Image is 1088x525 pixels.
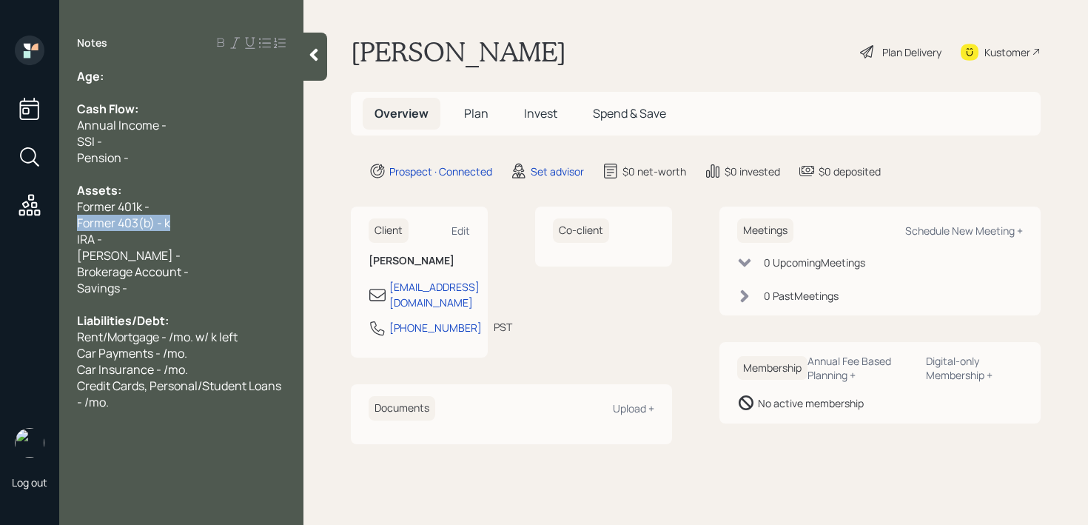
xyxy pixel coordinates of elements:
span: [PERSON_NAME] - [77,247,181,264]
div: 0 Upcoming Meeting s [764,255,865,270]
span: Rent/Mortgage - /mo. w/ k left [77,329,238,345]
div: Annual Fee Based Planning + [807,354,914,382]
span: Assets: [77,182,121,198]
span: Overview [375,105,429,121]
img: retirable_logo.png [15,428,44,458]
h6: Membership [737,356,807,381]
span: IRA - [77,231,102,247]
div: Kustomer [984,44,1030,60]
label: Notes [77,36,107,50]
div: PST [494,319,512,335]
span: Former 403(b) - k [77,215,170,231]
div: Upload + [613,401,654,415]
span: Cash Flow: [77,101,138,117]
span: Former 401k - [77,198,150,215]
div: [PHONE_NUMBER] [389,320,482,335]
div: Set advisor [531,164,584,179]
span: Spend & Save [593,105,666,121]
span: Annual Income - [77,117,167,133]
div: [EMAIL_ADDRESS][DOMAIN_NAME] [389,279,480,310]
div: $0 invested [725,164,780,179]
div: No active membership [758,395,864,411]
span: Liabilities/Debt: [77,312,169,329]
span: Car Insurance - /mo. [77,361,188,378]
span: Savings - [77,280,127,296]
h6: Client [369,218,409,243]
div: $0 deposited [819,164,881,179]
span: Invest [524,105,557,121]
span: Brokerage Account - [77,264,189,280]
span: Age: [77,68,104,84]
div: Edit [451,224,470,238]
div: Log out [12,475,47,489]
span: Plan [464,105,488,121]
span: Credit Cards, Personal/Student Loans - /mo. [77,378,283,410]
h6: Documents [369,396,435,421]
span: SSI - [77,133,102,150]
h6: Meetings [737,218,793,243]
div: Digital-only Membership + [926,354,1023,382]
h1: [PERSON_NAME] [351,36,566,68]
h6: [PERSON_NAME] [369,255,470,267]
span: Pension - [77,150,129,166]
span: Car Payments - /mo. [77,345,187,361]
div: $0 net-worth [622,164,686,179]
div: 0 Past Meeting s [764,288,839,304]
div: Schedule New Meeting + [905,224,1023,238]
div: Prospect · Connected [389,164,492,179]
div: Plan Delivery [882,44,941,60]
h6: Co-client [553,218,609,243]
